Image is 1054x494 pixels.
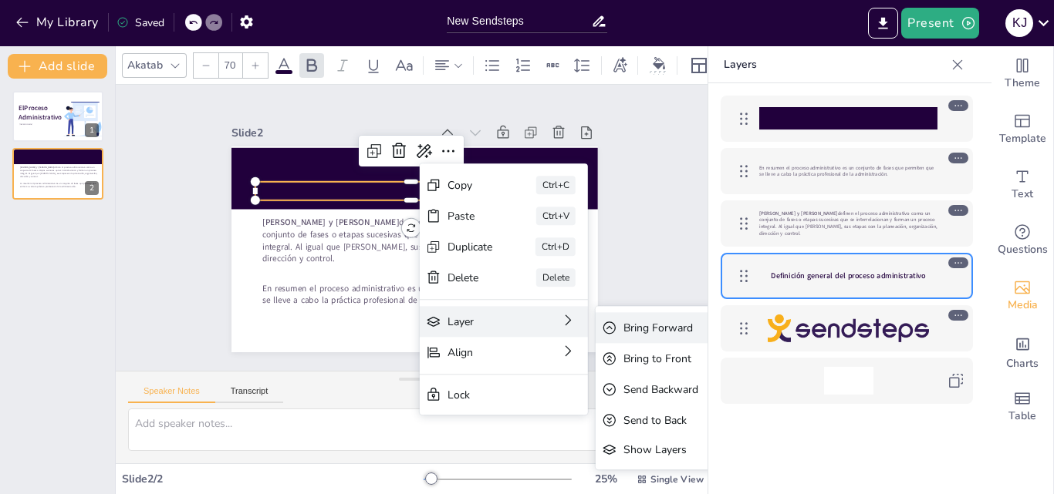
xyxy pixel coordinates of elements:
[992,46,1053,102] div: Change the overall theme
[12,148,103,199] div: https://app.sendsteps.com/image/7b2877fe-6d/0ed7f19d-42e2-4ed3-b170-27cf9f5e1a61.pngDefinición ge...
[535,237,576,256] div: Ctrl+D
[623,413,691,428] div: Send to Back
[19,104,62,123] strong: Proceso Administrativo
[12,10,105,35] button: My Library
[771,271,925,281] strong: Definición general del proceso administrativo
[759,164,937,178] p: En resumen el proceso administrativo es un conjunto de fases que permiten que se lleve a cabo la ...
[1008,297,1038,314] span: Media
[448,178,493,193] div: Copy
[623,351,691,366] div: Bring to Front
[1006,355,1039,372] span: Charts
[687,53,711,78] div: Layout
[1005,8,1033,39] button: K J
[262,282,574,306] p: En resumen el proceso administrativo es un conjunto de fases que permiten que se lleve a cabo la ...
[117,15,164,30] div: Saved
[8,54,107,79] button: Add slide
[262,217,400,228] strong: [PERSON_NAME] y [PERSON_NAME]
[448,271,493,285] div: Delete
[868,8,898,39] button: Export to PowerPoint
[647,57,671,73] div: Background color
[128,386,215,403] button: Speaker Notes
[721,253,973,299] div: Definición general del proceso administrativo
[85,123,99,137] div: 1
[19,123,32,126] span: [PERSON_NAME]
[20,166,97,177] p: definen el proceso administrativo como un conjunto de fases o etapas sucesivas que se interrelaci...
[587,472,624,486] div: 25 %
[447,10,591,32] input: Insert title
[608,53,631,78] div: Text effects
[536,207,576,225] div: Ctrl+V
[262,217,574,264] p: definen el proceso administrativo como un conjunto de fases o etapas sucesivas que se interrelaci...
[85,181,99,195] div: 2
[724,46,945,83] p: Layers
[992,379,1053,435] div: Add a table
[759,210,838,217] strong: [PERSON_NAME] y [PERSON_NAME]
[536,176,576,194] div: Ctrl+C
[1012,186,1033,203] span: Text
[992,213,1053,268] div: Get real-time input from your audience
[20,182,97,188] p: En resumen el proceso administrativo es un conjunto de fases que permiten que se lleve a cabo la ...
[992,157,1053,213] div: Add text boxes
[1005,9,1033,37] div: K J
[448,345,517,360] div: Align
[759,210,937,237] p: definen el proceso administrativo como un conjunto de fases o etapas sucesivas que se interrelaci...
[12,91,103,142] div: https://app.sendsteps.com/image/7b2877fe-6d/0ed7f19d-42e2-4ed3-b170-27cf9f5e1a61.pngElProceso Adm...
[999,130,1046,147] span: Template
[1008,408,1036,425] span: Table
[721,148,973,194] div: En resumen el proceso administrativo es un conjunto de fases que permiten que se lleve a cabo la ...
[623,382,710,397] div: Send Backward
[231,126,431,140] div: Slide 2
[215,386,284,403] button: Transcript
[992,102,1053,157] div: Add ready made slides
[992,268,1053,324] div: Add images, graphics, shapes or video
[721,200,973,247] div: [PERSON_NAME] y [PERSON_NAME]definen el proceso administrativo como un conjunto de fases o etapas...
[448,240,492,254] div: Duplicate
[448,314,517,329] div: Layer
[623,321,710,335] div: Bring Forward
[122,472,424,486] div: Slide 2 / 2
[901,8,978,39] button: Present
[448,209,493,223] div: Paste
[992,324,1053,379] div: Add charts and graphs
[448,388,539,402] div: Lock
[1005,75,1040,92] span: Theme
[20,166,54,169] strong: [PERSON_NAME] y [PERSON_NAME]
[124,55,166,76] div: Akatab
[650,473,704,486] span: Single View
[19,104,24,113] span: El
[998,241,1048,258] span: Questions
[623,442,752,457] div: Show Layers
[536,268,576,287] div: Delete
